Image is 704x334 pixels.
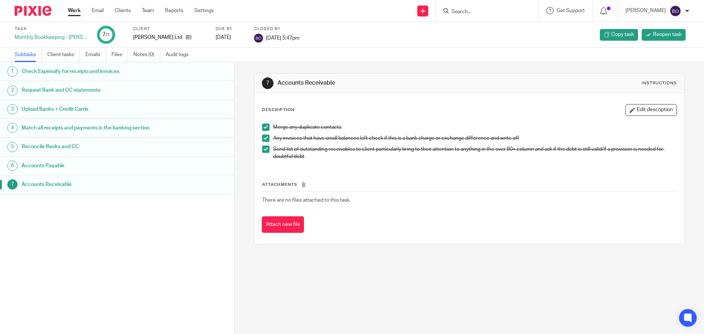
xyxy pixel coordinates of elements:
small: /7 [106,33,110,37]
div: 7 [262,77,274,89]
a: Settings [194,7,214,14]
p: Send list of outstanding receivables to client particularly bring to their attention to anything ... [273,146,676,161]
div: 7 [102,30,110,39]
label: Closed by [254,26,300,32]
h1: Accounts Receivable [22,179,159,190]
div: 6 [7,161,18,171]
div: 5 [7,142,18,152]
span: Attachments [262,183,297,187]
a: Emails [85,48,106,62]
a: Files [111,48,128,62]
div: Monthly Bookkeeping - [PERSON_NAME] [15,34,88,41]
p: [PERSON_NAME] Ltd [133,34,182,41]
h1: Reconcile Banks and CC [22,141,159,152]
h1: Accounts Receivable [278,79,485,87]
p: Description [262,107,294,113]
a: Email [92,7,104,14]
label: Client [133,26,206,32]
img: Pixie [15,6,51,16]
div: 2 [7,85,18,96]
span: [DATE] 5:47pm [266,35,300,40]
p: Task completed. [632,19,669,27]
a: Notes (0) [133,48,160,62]
h1: Check Expensify for receipts and invoices [22,66,159,77]
a: Work [68,7,81,14]
label: Due by [216,26,245,32]
img: svg%3E [670,5,681,17]
div: 3 [7,104,18,114]
a: Team [142,7,154,14]
p: Any invoices that have small balances left check if this is a bank charge or exchange difference ... [273,135,676,142]
h1: Request Bank and CC statements [22,85,159,96]
button: Attach new file [262,216,304,233]
button: Edit description [626,104,677,116]
div: 1 [7,66,18,77]
a: Reports [165,7,183,14]
h1: Accounts Payable [22,160,159,171]
a: Clients [115,7,131,14]
img: svg%3E [254,34,263,43]
h1: Upload Banks + Credit Cards [22,104,159,115]
h1: Match all receipts and payments in the banking section [22,122,159,133]
div: Instructions [642,80,677,86]
div: 4 [7,123,18,133]
a: Subtasks [15,48,42,62]
div: [DATE] [216,34,245,41]
label: Task [15,26,88,32]
a: Client tasks [47,48,80,62]
p: Merge any duplicate contacts [273,124,676,131]
a: Audit logs [166,48,194,62]
div: 7 [7,179,18,190]
span: There are no files attached to this task. [262,198,351,203]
